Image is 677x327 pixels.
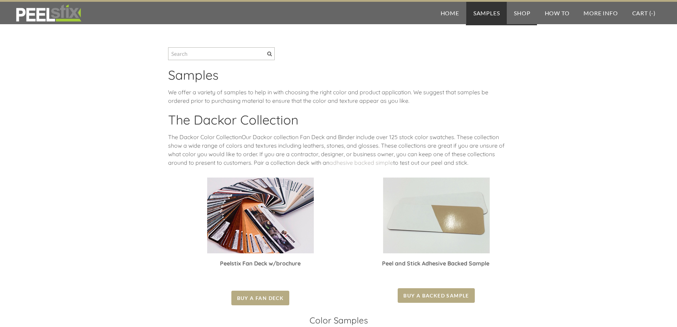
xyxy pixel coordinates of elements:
[168,133,509,174] div: The Dackor Color CollectionOur Dackor collection Fan Deck and Binder include over 125 stock color...
[168,47,275,60] input: Search
[220,260,301,267] strong: Peelstix Fan Deck w/brochure
[267,52,272,56] span: Search
[364,259,509,275] div: ​
[651,10,654,16] span: -
[14,4,83,22] img: REFACE SUPPLIES
[382,260,489,267] strong: Peel and Stick Adhesive Backed Sample
[576,2,625,24] a: More Info
[383,178,490,253] img: Picture
[398,288,475,303] a: Buy a backed sample
[207,178,314,253] img: Picture
[507,2,537,24] a: Shop
[168,67,509,88] h2: Samples
[329,159,393,166] a: adhesive backed simple
[538,2,577,24] a: How To
[168,112,509,133] h2: The Dackor Collection
[466,2,507,24] a: Samples
[625,2,663,24] a: Cart (-)
[231,291,290,305] a: Buy a Fan Deck
[434,2,466,24] a: Home
[310,315,368,326] font: Color Samples
[168,89,488,104] span: We offer a variety of samples to help in with choosing the right color and product application. W...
